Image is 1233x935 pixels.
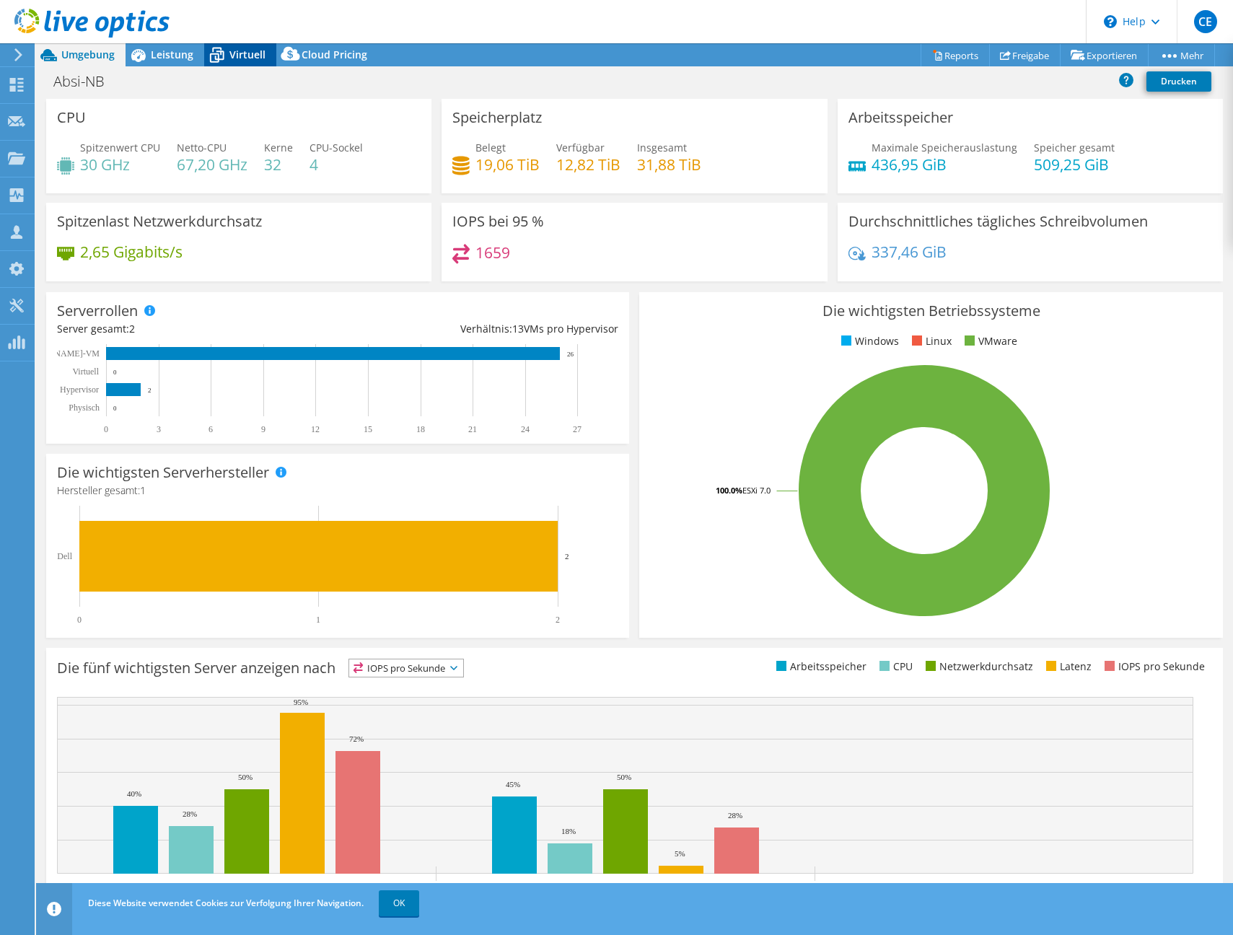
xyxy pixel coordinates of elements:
li: Netzwerkdurchsatz [922,659,1033,675]
h4: 337,46 GiB [872,244,947,260]
h4: 67,20 GHz [177,157,247,172]
h4: 509,25 GiB [1034,157,1115,172]
h4: 436,95 GiB [872,157,1017,172]
li: Linux [908,333,952,349]
text: 0 [113,369,117,376]
a: OK [379,890,419,916]
h3: IOPS bei 95 % [452,214,544,229]
span: Insgesamt [637,141,687,154]
text: 45% [506,780,520,789]
a: Mehr [1148,44,1215,66]
a: Drucken [1146,71,1211,92]
span: 13 [512,322,524,335]
h4: 12,82 TiB [556,157,620,172]
h4: 19,06 TiB [475,157,540,172]
text: 28% [728,811,742,820]
text: 50% [238,773,253,781]
h3: Serverrollen [57,303,138,319]
h4: Hersteller gesamt: [57,483,618,499]
span: Maximale Speicherauslastung [872,141,1017,154]
span: CE [1194,10,1217,33]
h3: Die wichtigsten Serverhersteller [57,465,269,480]
h4: 1659 [475,245,510,260]
text: Physisch [69,403,100,413]
text: 15 [364,424,372,434]
h3: CPU [57,110,86,126]
h3: Durchschnittliches tägliches Schreibvolumen [848,214,1148,229]
span: Speicher gesamt [1034,141,1115,154]
div: Verhältnis: VMs pro Hypervisor [338,321,618,337]
li: IOPS pro Sekunde [1101,659,1205,675]
text: 50% [617,773,631,781]
span: Diese Website verwendet Cookies zur Verfolgung Ihrer Navigation. [88,897,364,909]
text: 28% [183,809,197,818]
h3: Spitzenlast Netzwerkdurchsatz [57,214,262,229]
h4: 2,65 Gigabits/s [80,244,183,260]
span: CPU-Sockel [310,141,363,154]
text: 2 [556,615,560,625]
text: 3 [157,424,161,434]
h4: 32 [264,157,293,172]
text: Andere [991,882,1017,892]
text: 0 [113,405,117,412]
tspan: ESXi 7.0 [742,485,771,496]
span: 1 [140,483,146,497]
text: 0 [104,424,108,434]
text: 40% [127,789,141,798]
h4: 4 [310,157,363,172]
text: 27 [573,424,582,434]
a: Exportieren [1060,44,1149,66]
div: Server gesamt: [57,321,338,337]
text: [DOMAIN_NAME] [211,882,283,892]
span: Kerne [264,141,293,154]
span: Netto-CPU [177,141,227,154]
text: 26 [567,351,574,358]
span: IOPS pro Sekunde [349,659,463,677]
text: 2 [148,387,152,394]
li: CPU [876,659,913,675]
svg: \n [1104,15,1117,28]
text: 95% [294,698,308,706]
text: 1 [316,615,320,625]
h4: 30 GHz [80,157,160,172]
text: Dell [57,551,72,561]
span: Belegt [475,141,506,154]
text: Virtuell [72,366,99,377]
h1: Absi-NB [47,74,127,89]
h3: Speicherplatz [452,110,542,126]
text: 9 [261,424,266,434]
h3: Die wichtigsten Betriebssysteme [650,303,1211,319]
text: 21 [468,424,477,434]
span: Umgebung [61,48,115,61]
li: Windows [838,333,899,349]
a: Freigabe [989,44,1061,66]
text: 18% [561,827,576,835]
text: 24 [521,424,530,434]
text: 12 [311,424,320,434]
tspan: 100.0% [716,485,742,496]
li: VMware [961,333,1017,349]
a: Reports [921,44,990,66]
text: 72% [349,734,364,743]
text: 0 [77,615,82,625]
text: Hypervisor [60,385,99,395]
h4: 31,88 TiB [637,157,701,172]
li: Latenz [1043,659,1092,675]
span: Spitzenwert CPU [80,141,160,154]
span: 2 [129,322,135,335]
li: Arbeitsspeicher [773,659,866,675]
text: 6 [209,424,213,434]
text: 2 [565,552,569,561]
span: Verfügbar [556,141,605,154]
span: Virtuell [229,48,266,61]
text: 5% [675,849,685,858]
h3: Arbeitsspeicher [848,110,953,126]
text: 18 [416,424,425,434]
span: Leistung [151,48,193,61]
span: Cloud Pricing [302,48,367,61]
